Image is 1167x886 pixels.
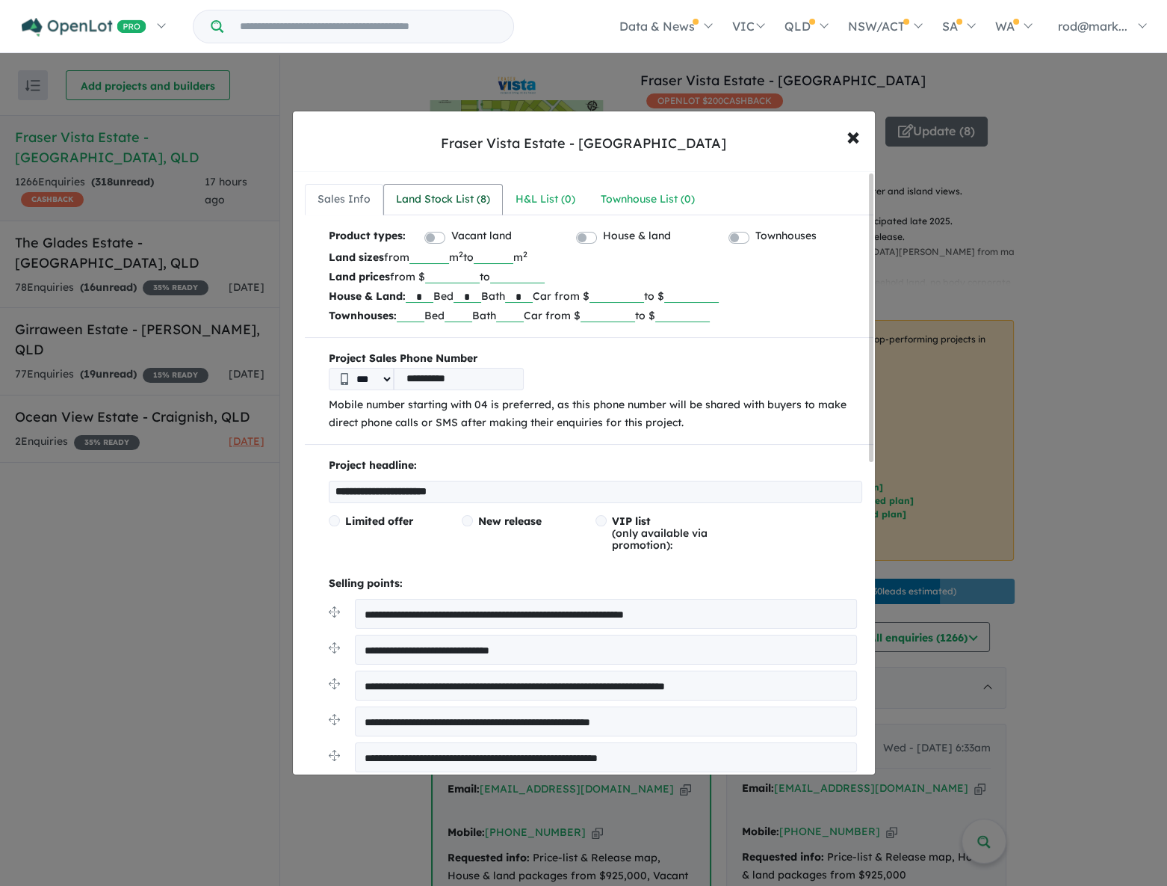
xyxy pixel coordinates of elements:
span: × [846,120,860,152]
span: rod@mark... [1058,19,1127,34]
span: (only available via promotion): [612,514,708,552]
sup: 2 [523,249,527,259]
div: H&L List ( 0 ) [516,191,575,209]
b: Land prices [329,270,390,283]
div: Land Stock List ( 8 ) [396,191,490,209]
img: drag.svg [329,606,340,618]
sup: 2 [459,249,463,259]
img: drag.svg [329,750,340,761]
b: Townhouses: [329,309,397,322]
img: Phone icon [341,373,348,385]
p: from $ to [329,267,862,286]
p: Selling points: [329,575,862,593]
input: Try estate name, suburb, builder or developer [226,10,510,43]
p: from m to m [329,247,862,267]
img: drag.svg [329,642,340,653]
p: Bed Bath Car from $ to $ [329,286,862,306]
span: VIP list [612,514,651,528]
b: Project Sales Phone Number [329,350,862,368]
img: drag.svg [329,714,340,725]
div: Townhouse List ( 0 ) [601,191,695,209]
b: Land sizes [329,250,384,264]
p: Mobile number starting with 04 is preferred, as this phone number will be shared with buyers to m... [329,396,862,432]
label: Townhouses [755,227,817,245]
span: New release [478,514,542,528]
label: Vacant land [451,227,512,245]
div: Fraser Vista Estate - [GEOGRAPHIC_DATA] [441,134,726,153]
b: Product types: [329,227,406,247]
img: Openlot PRO Logo White [22,18,146,37]
img: drag.svg [329,678,340,689]
span: Limited offer [345,514,413,528]
div: Sales Info [318,191,371,209]
p: Bed Bath Car from $ to $ [329,306,862,325]
p: Project headline: [329,457,862,475]
label: House & land [603,227,671,245]
b: House & Land: [329,289,406,303]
